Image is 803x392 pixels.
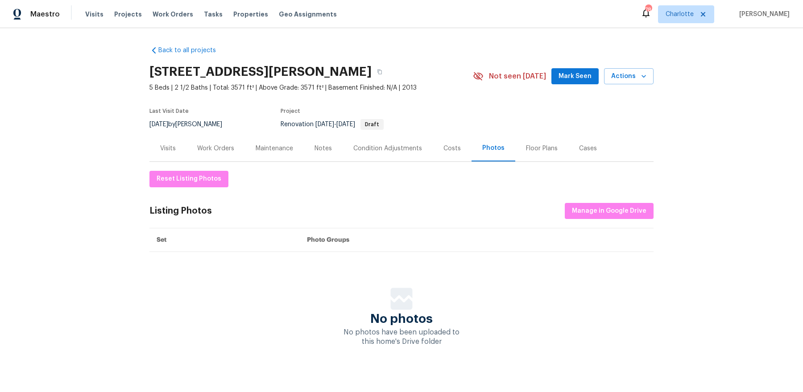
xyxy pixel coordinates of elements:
span: Mark Seen [559,71,592,82]
span: Actions [611,71,646,82]
div: Notes [315,144,332,153]
div: Cases [579,144,597,153]
span: Last Visit Date [149,108,189,114]
div: 78 [645,5,651,14]
div: Floor Plans [526,144,558,153]
div: Work Orders [197,144,234,153]
div: Maintenance [256,144,293,153]
div: Photos [482,144,505,153]
span: Tasks [204,11,223,17]
div: Condition Adjustments [353,144,422,153]
span: Properties [233,10,268,19]
span: Projects [114,10,142,19]
div: by [PERSON_NAME] [149,119,233,130]
a: Back to all projects [149,46,235,55]
span: Reset Listing Photos [157,173,221,185]
span: Manage in Google Drive [572,206,646,217]
span: Charlotte [666,10,694,19]
div: Costs [443,144,461,153]
div: Listing Photos [149,206,212,215]
span: Visits [85,10,103,19]
button: Actions [604,68,654,85]
span: [DATE] [315,121,334,128]
span: No photos [370,314,433,323]
span: Project [281,108,300,114]
span: No photos have been uploaded to this home's Drive folder [344,329,459,345]
span: [DATE] [149,121,168,128]
span: Maestro [30,10,60,19]
button: Copy Address [372,64,388,80]
span: Work Orders [153,10,193,19]
span: [DATE] [336,121,355,128]
span: 5 Beds | 2 1/2 Baths | Total: 3571 ft² | Above Grade: 3571 ft² | Basement Finished: N/A | 2013 [149,83,473,92]
span: Draft [361,122,383,127]
span: - [315,121,355,128]
button: Manage in Google Drive [565,203,654,219]
th: Set [149,228,300,252]
h2: [STREET_ADDRESS][PERSON_NAME] [149,67,372,76]
span: Not seen [DATE] [489,72,546,81]
th: Photo Groups [300,228,654,252]
button: Mark Seen [551,68,599,85]
span: Geo Assignments [279,10,337,19]
span: Renovation [281,121,384,128]
button: Reset Listing Photos [149,171,228,187]
span: [PERSON_NAME] [736,10,790,19]
div: Visits [160,144,176,153]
